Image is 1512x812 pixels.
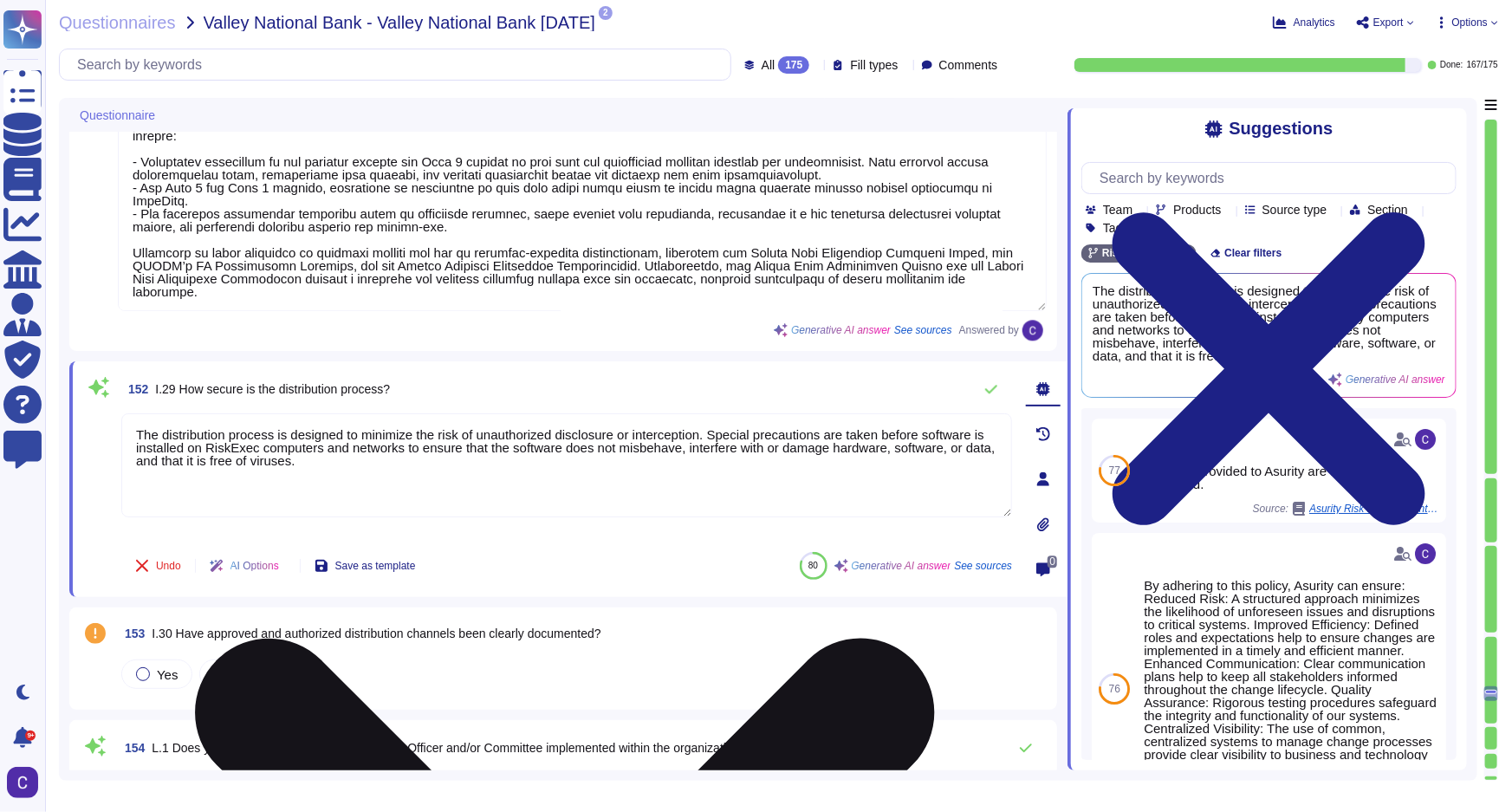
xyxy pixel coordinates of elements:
input: Search by keywords [1091,163,1456,193]
input: Search by keywords [68,49,730,80]
img: user [1022,320,1043,341]
span: Questionnaires [59,14,176,31]
span: Answered by [959,325,1019,335]
button: user [3,763,50,802]
span: Options [1452,17,1488,28]
textarea: The distribution process is designed to minimize the risk of unauthorized disclosure or intercept... [121,413,1012,517]
span: 152 [121,383,148,395]
span: 2 [599,6,613,20]
span: Done: [1440,61,1463,69]
textarea: LoreMips dolor sit ametcon ad eli sedd eiusmodte in utlab etdolor ma AliqUaen ad min veniamqui. N... [118,101,1047,311]
span: Export [1373,17,1404,28]
span: 76 [1108,684,1119,694]
div: 175 [778,56,809,74]
span: 153 [118,627,145,640]
span: 77 [1108,465,1119,476]
div: 9+ [25,731,36,741]
span: Fill types [850,59,898,71]
span: Generative AI answer [791,325,891,335]
button: Analytics [1273,16,1335,29]
span: All [762,59,775,71]
img: user [1415,543,1436,564]
span: I.29 How secure is the distribution process? [155,382,390,396]
img: user [1415,429,1436,450]
span: 154 [118,742,145,754]
span: Analytics [1294,17,1335,28]
span: Comments [939,59,998,71]
span: See sources [894,325,952,335]
img: user [7,767,38,798]
span: 0 [1048,555,1057,568]
span: 80 [808,561,818,570]
span: Questionnaire [80,109,155,121]
span: 167 / 175 [1467,61,1498,69]
span: Valley National Bank - Valley National Bank [DATE] [204,14,595,31]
